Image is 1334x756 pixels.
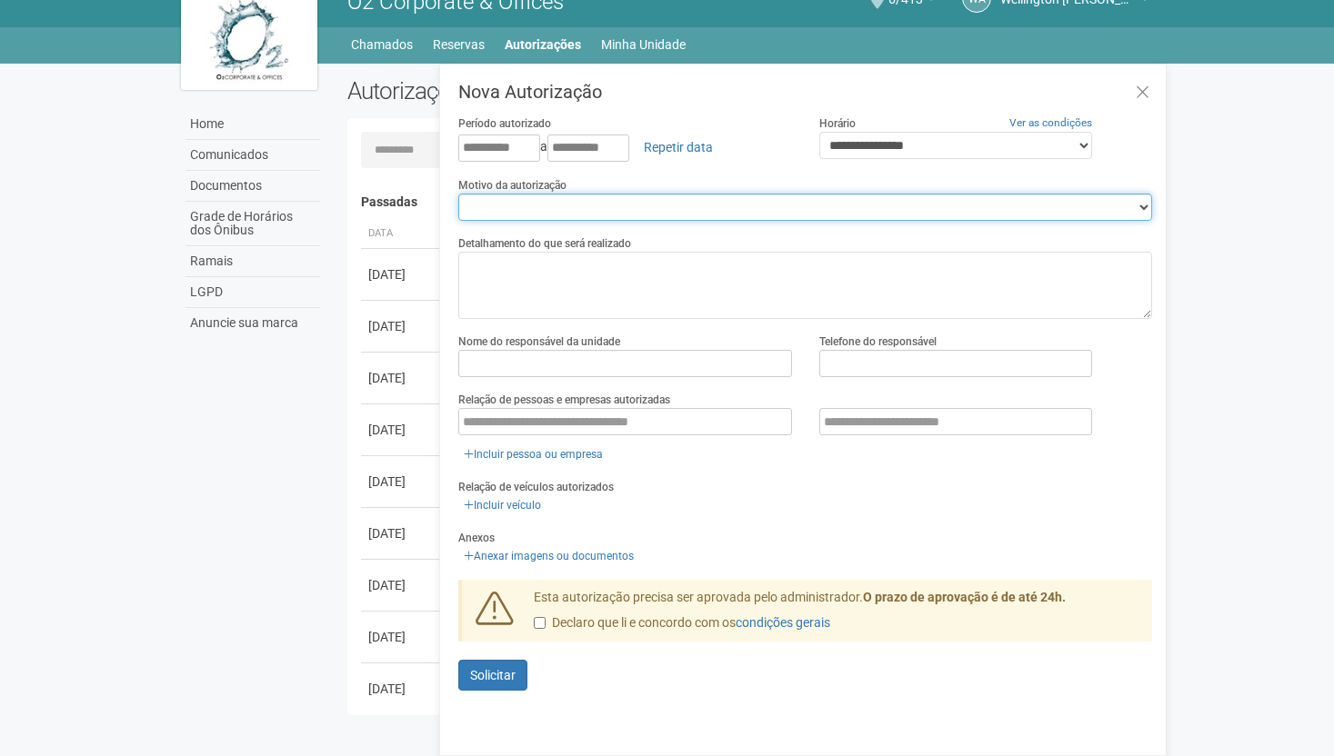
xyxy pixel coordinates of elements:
[368,317,436,335] div: [DATE]
[368,680,436,698] div: [DATE]
[458,132,792,163] div: a
[863,590,1066,604] strong: O prazo de aprovação é de até 24h.
[520,589,1153,642] div: Esta autorização precisa ser aprovada pelo administrador.
[458,546,639,566] a: Anexar imagens ou documentos
[458,479,614,495] label: Relação de veículos autorizados
[368,628,436,646] div: [DATE]
[186,140,320,171] a: Comunicados
[1009,116,1092,129] a: Ver as condições
[534,614,830,632] label: Declaro que li e concordo com os
[601,32,686,57] a: Minha Unidade
[186,109,320,140] a: Home
[458,235,631,252] label: Detalhamento do que será realizado
[368,576,436,594] div: [DATE]
[458,83,1152,101] h3: Nova Autorização
[186,202,320,246] a: Grade de Horários dos Ônibus
[819,115,856,132] label: Horário
[458,177,567,194] label: Motivo da autorização
[736,615,830,630] a: condições gerais
[186,171,320,202] a: Documentos
[632,132,725,163] a: Repetir data
[368,369,436,387] div: [DATE]
[368,472,436,491] div: [DATE]
[458,333,620,350] label: Nome do responsável da unidade
[347,77,737,104] h2: Autorizações
[186,308,320,338] a: Anuncie sua marca
[186,246,320,277] a: Ramais
[458,530,495,546] label: Anexos
[368,524,436,542] div: [DATE]
[351,32,413,57] a: Chamados
[361,195,1140,209] h4: Passadas
[458,660,527,691] button: Solicitar
[470,668,516,682] span: Solicitar
[361,219,443,249] th: Data
[458,495,547,515] a: Incluir veículo
[433,32,485,57] a: Reservas
[458,115,551,132] label: Período autorizado
[186,277,320,308] a: LGPD
[505,32,581,57] a: Autorizações
[534,617,546,629] input: Declaro que li e concordo com oscondições gerais
[458,444,608,464] a: Incluir pessoa ou empresa
[819,333,937,350] label: Telefone do responsável
[368,421,436,439] div: [DATE]
[458,392,670,408] label: Relação de pessoas e empresas autorizadas
[368,265,436,283] div: [DATE]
